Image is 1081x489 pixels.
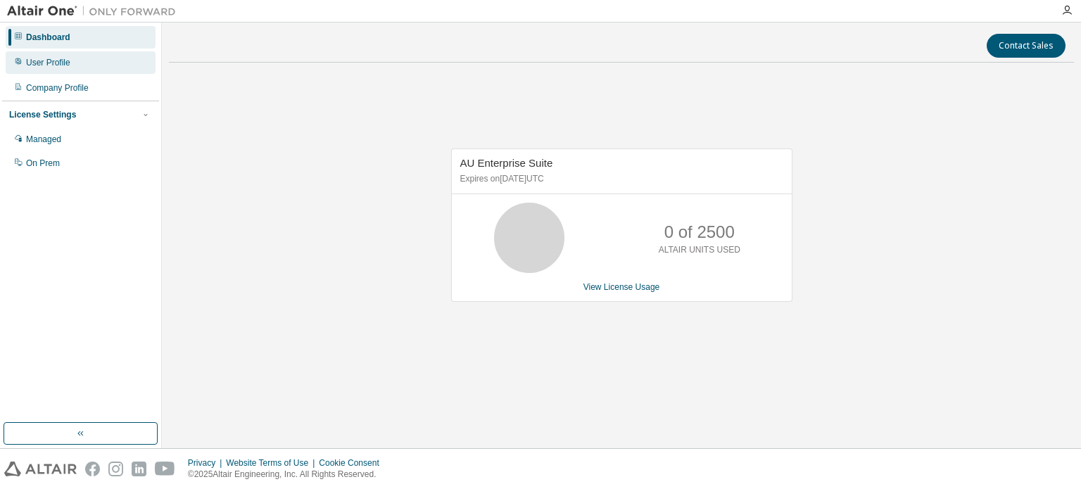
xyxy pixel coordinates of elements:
[226,457,319,469] div: Website Terms of Use
[108,462,123,476] img: instagram.svg
[9,109,76,120] div: License Settings
[26,82,89,94] div: Company Profile
[583,282,660,292] a: View License Usage
[319,457,387,469] div: Cookie Consent
[460,157,553,169] span: AU Enterprise Suite
[26,134,61,145] div: Managed
[85,462,100,476] img: facebook.svg
[155,462,175,476] img: youtube.svg
[7,4,183,18] img: Altair One
[26,32,70,43] div: Dashboard
[188,469,388,481] p: © 2025 Altair Engineering, Inc. All Rights Reserved.
[188,457,226,469] div: Privacy
[26,57,70,68] div: User Profile
[4,462,77,476] img: altair_logo.svg
[987,34,1066,58] button: Contact Sales
[460,173,780,185] p: Expires on [DATE] UTC
[664,220,735,244] p: 0 of 2500
[132,462,146,476] img: linkedin.svg
[659,244,740,256] p: ALTAIR UNITS USED
[26,158,60,169] div: On Prem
